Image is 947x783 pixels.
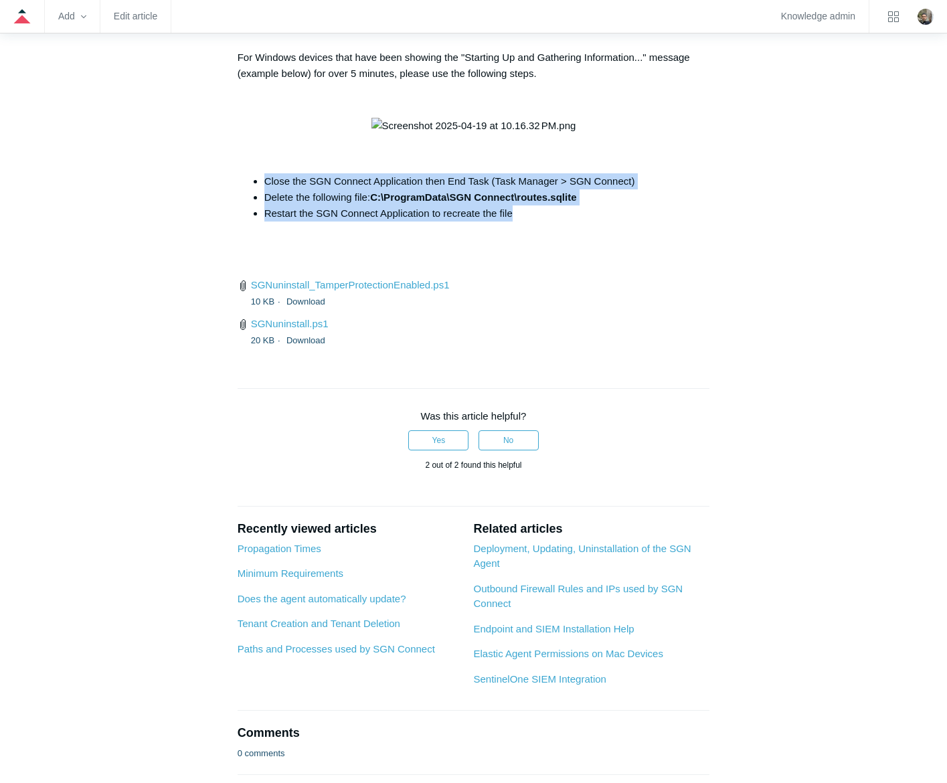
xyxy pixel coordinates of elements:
[238,50,710,82] p: For Windows devices that have been showing the "Starting Up and Gathering Information..." message...
[238,543,321,554] a: Propagation Times
[370,191,576,203] strong: C:\ProgramData\SGN Connect\routes.sqlite
[473,583,683,610] a: Outbound Firewall Rules and IPs used by SGN Connect
[238,520,460,538] h2: Recently viewed articles
[114,13,157,20] a: Edit article
[473,673,606,685] a: SentinelOne SIEM Integration
[264,173,710,189] li: Close the SGN Connect Application then End Task (Task Manager > SGN Connect)
[371,118,576,134] img: Screenshot 2025-04-19 at 10.16.32 PM.png
[251,279,450,290] a: SGNuninstall_TamperProtectionEnabled.ps1
[918,9,934,25] zd-hc-trigger: Click your profile icon to open the profile menu
[479,430,539,450] button: This article was not helpful
[918,9,934,25] img: user avatar
[781,13,855,20] a: Knowledge admin
[473,543,691,570] a: Deployment, Updating, Uninstallation of the SGN Agent
[473,520,709,538] h2: Related articles
[408,430,468,450] button: This article was helpful
[238,643,435,655] a: Paths and Processes used by SGN Connect
[238,747,285,760] p: 0 comments
[473,623,634,634] a: Endpoint and SIEM Installation Help
[251,335,284,345] span: 20 KB
[421,410,527,422] span: Was this article helpful?
[238,568,343,579] a: Minimum Requirements
[238,724,710,742] h2: Comments
[473,648,663,659] a: Elastic Agent Permissions on Mac Devices
[251,296,284,307] span: 10 KB
[251,318,329,329] a: SGNuninstall.ps1
[286,335,325,345] a: Download
[264,205,710,222] li: Restart the SGN Connect Application to recreate the file
[286,296,325,307] a: Download
[58,13,86,20] zd-hc-trigger: Add
[425,460,521,470] span: 2 out of 2 found this helpful
[238,593,406,604] a: Does the agent automatically update?
[264,189,710,205] li: Delete the following file:
[238,618,400,629] a: Tenant Creation and Tenant Deletion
